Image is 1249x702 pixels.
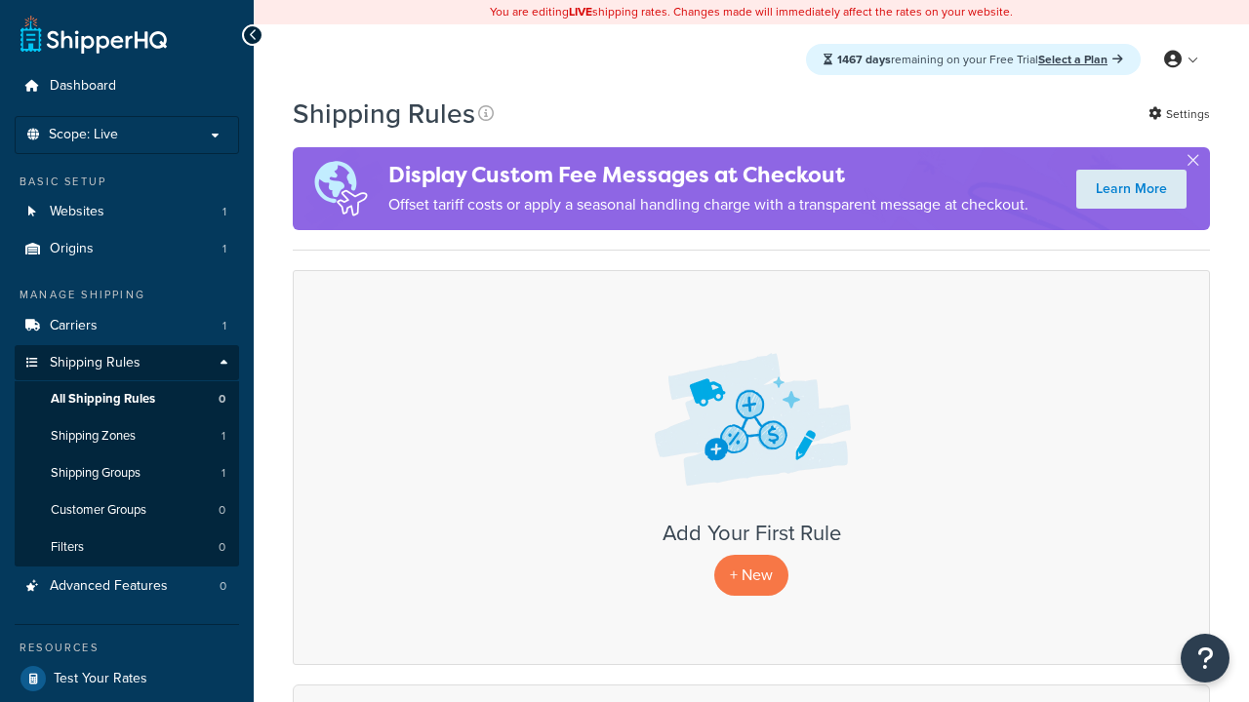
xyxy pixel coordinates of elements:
[51,391,155,408] span: All Shipping Rules
[50,78,116,95] span: Dashboard
[15,661,239,696] a: Test Your Rates
[569,3,592,20] b: LIVE
[51,502,146,519] span: Customer Groups
[1181,634,1229,682] button: Open Resource Center
[15,287,239,303] div: Manage Shipping
[15,68,239,104] a: Dashboard
[20,15,167,54] a: ShipperHQ Home
[51,465,141,482] span: Shipping Groups
[15,492,239,528] a: Customer Groups 0
[837,51,891,68] strong: 1467 days
[49,127,118,143] span: Scope: Live
[222,241,226,257] span: 1
[15,568,239,604] li: Advanced Features
[219,539,225,556] span: 0
[388,159,1028,191] h4: Display Custom Fee Messages at Checkout
[15,194,239,230] a: Websites 1
[293,147,388,230] img: duties-banner-06bc72dcb5fe05cb3f9472aba00be2ae8eb53ab6f0d8bb03d382ba314ac3c341.png
[15,418,239,454] li: Shipping Zones
[15,345,239,381] a: Shipping Rules
[806,44,1141,75] div: remaining on your Free Trial
[51,539,84,556] span: Filters
[219,502,225,519] span: 0
[15,174,239,190] div: Basic Setup
[15,568,239,604] a: Advanced Features 0
[15,529,239,565] li: Filters
[15,194,239,230] li: Websites
[15,418,239,454] a: Shipping Zones 1
[15,231,239,267] li: Origins
[15,640,239,656] div: Resources
[50,204,104,220] span: Websites
[50,318,98,334] span: Carriers
[222,428,225,445] span: 1
[388,191,1028,218] p: Offset tariff costs or apply a seasonal handling charge with a transparent message at checkout.
[50,355,141,371] span: Shipping Rules
[1076,170,1187,209] a: Learn More
[15,308,239,344] a: Carriers 1
[54,671,147,687] span: Test Your Rates
[222,465,225,482] span: 1
[15,492,239,528] li: Customer Groups
[50,578,168,595] span: Advanced Features
[1038,51,1123,68] a: Select a Plan
[15,455,239,491] a: Shipping Groups 1
[714,555,788,595] p: + New
[15,381,239,417] a: All Shipping Rules 0
[15,529,239,565] a: Filters 0
[15,231,239,267] a: Origins 1
[15,455,239,491] li: Shipping Groups
[220,578,226,595] span: 0
[15,381,239,417] li: All Shipping Rules
[222,204,226,220] span: 1
[50,241,94,257] span: Origins
[222,318,226,334] span: 1
[293,95,475,133] h1: Shipping Rules
[51,428,136,445] span: Shipping Zones
[15,308,239,344] li: Carriers
[313,522,1189,545] h3: Add Your First Rule
[219,391,225,408] span: 0
[1148,100,1210,128] a: Settings
[15,345,239,567] li: Shipping Rules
